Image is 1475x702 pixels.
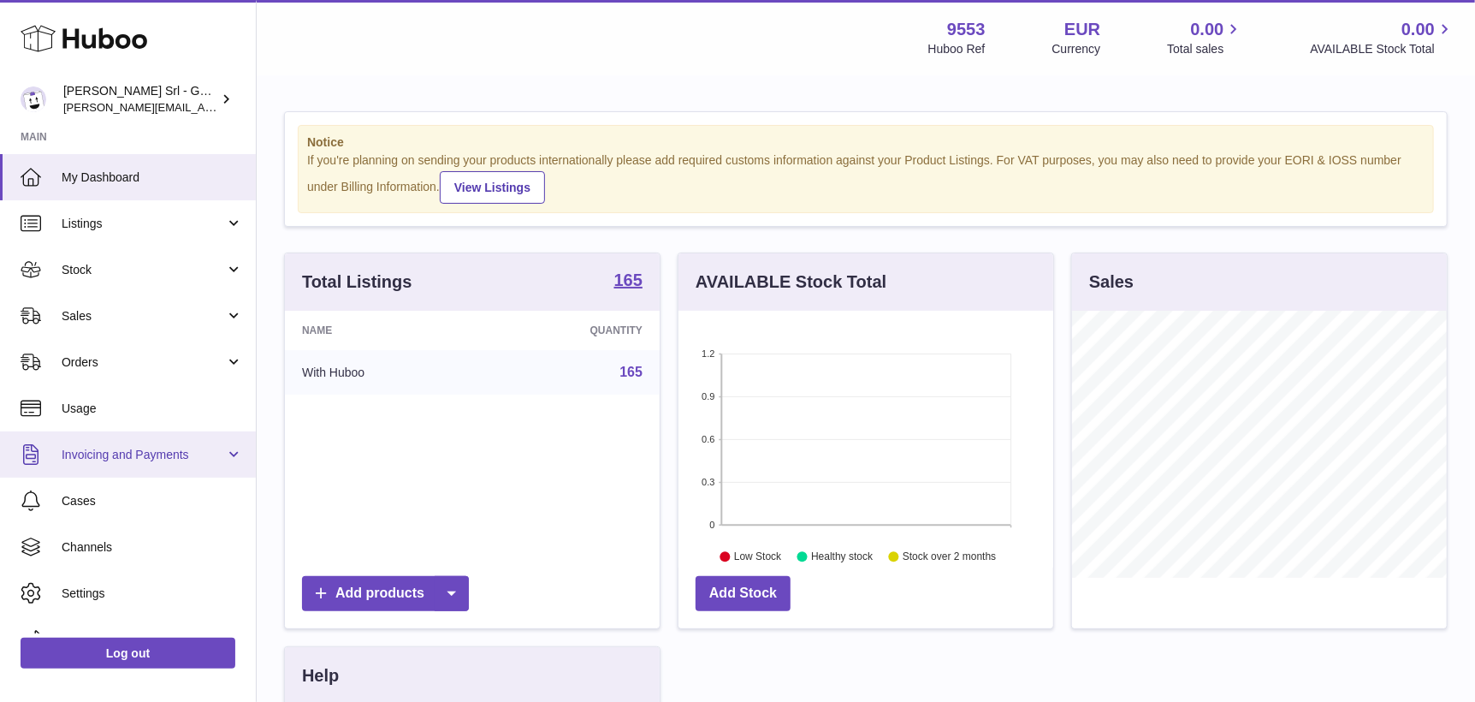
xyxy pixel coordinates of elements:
[903,550,996,562] text: Stock over 2 months
[928,41,986,57] div: Huboo Ref
[1310,18,1454,57] a: 0.00 AVAILABLE Stock Total
[1089,271,1134,294] h3: Sales
[1401,18,1435,41] span: 0.00
[63,100,343,114] span: [PERSON_NAME][EMAIL_ADDRESS][DOMAIN_NAME]
[62,262,225,278] span: Stock
[619,365,643,379] a: 165
[811,550,874,562] text: Healthy stock
[62,216,225,232] span: Listings
[62,401,243,417] span: Usage
[62,493,243,509] span: Cases
[62,447,225,463] span: Invoicing and Payments
[702,477,714,487] text: 0.3
[696,271,886,294] h3: AVAILABLE Stock Total
[614,271,643,289] strong: 165
[1064,18,1100,41] strong: EUR
[62,539,243,556] span: Channels
[62,170,243,186] span: My Dashboard
[614,271,643,292] a: 165
[483,311,660,350] th: Quantity
[696,576,791,611] a: Add Stock
[947,18,986,41] strong: 9553
[302,271,412,294] h3: Total Listings
[734,550,782,562] text: Low Stock
[62,586,243,602] span: Settings
[709,520,714,530] text: 0
[1167,41,1243,57] span: Total sales
[63,83,217,116] div: [PERSON_NAME] Srl - German Branch
[285,350,483,395] td: With Huboo
[1191,18,1224,41] span: 0.00
[702,391,714,402] text: 0.9
[307,134,1425,151] strong: Notice
[1052,41,1101,57] div: Currency
[21,86,46,112] img: alberto@baronihome.it
[285,311,483,350] th: Name
[1167,18,1243,57] a: 0.00 Total sales
[302,664,339,687] h3: Help
[21,638,235,669] a: Log out
[702,348,714,359] text: 1.2
[440,171,545,204] a: View Listings
[62,632,243,648] span: Returns
[302,576,469,611] a: Add products
[307,152,1425,204] div: If you're planning on sending your products internationally please add required customs informati...
[1310,41,1454,57] span: AVAILABLE Stock Total
[62,308,225,324] span: Sales
[702,434,714,444] text: 0.6
[62,354,225,371] span: Orders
